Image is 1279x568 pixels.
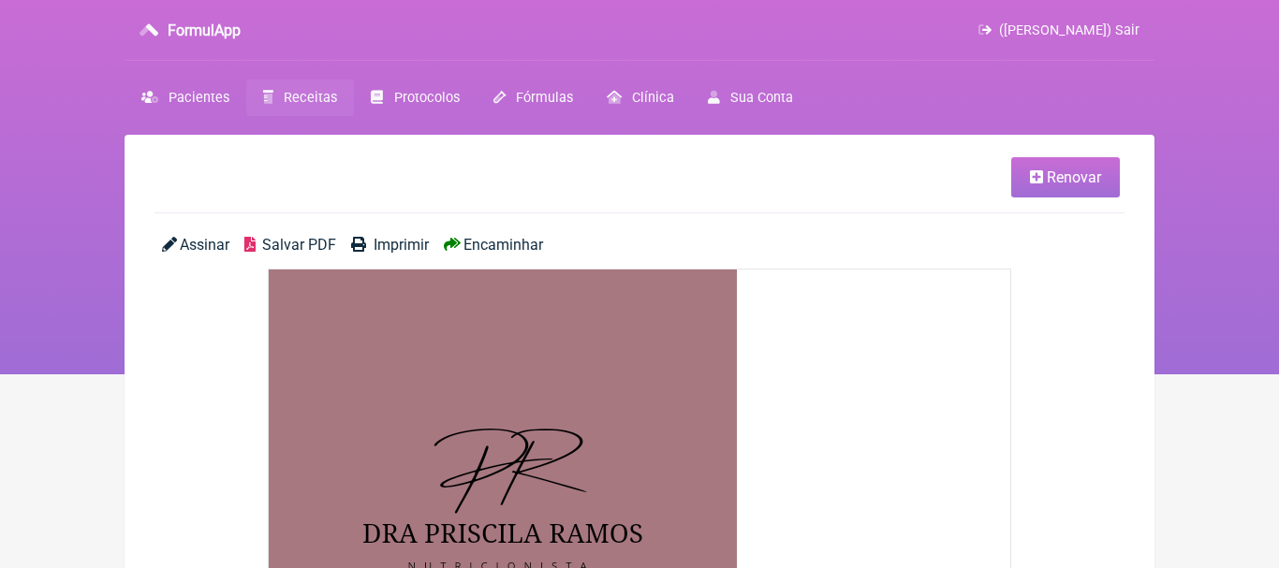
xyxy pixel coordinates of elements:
[374,236,429,254] span: Imprimir
[632,90,674,106] span: Clínica
[1047,168,1101,186] span: Renovar
[590,80,691,116] a: Clínica
[394,90,460,106] span: Protocolos
[691,80,810,116] a: Sua Conta
[978,22,1139,38] a: ([PERSON_NAME]) Sair
[477,80,590,116] a: Fórmulas
[516,90,573,106] span: Fórmulas
[169,90,229,106] span: Pacientes
[284,90,337,106] span: Receitas
[262,236,336,254] span: Salvar PDF
[180,236,229,254] span: Assinar
[999,22,1139,38] span: ([PERSON_NAME]) Sair
[244,236,336,254] a: Salvar PDF
[730,90,793,106] span: Sua Conta
[463,236,543,254] span: Encaminhar
[444,236,543,254] a: Encaminhar
[354,80,476,116] a: Protocolos
[125,80,246,116] a: Pacientes
[351,236,428,254] a: Imprimir
[162,236,229,254] a: Assinar
[246,80,354,116] a: Receitas
[168,22,241,39] h3: FormulApp
[1011,157,1120,197] a: Renovar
